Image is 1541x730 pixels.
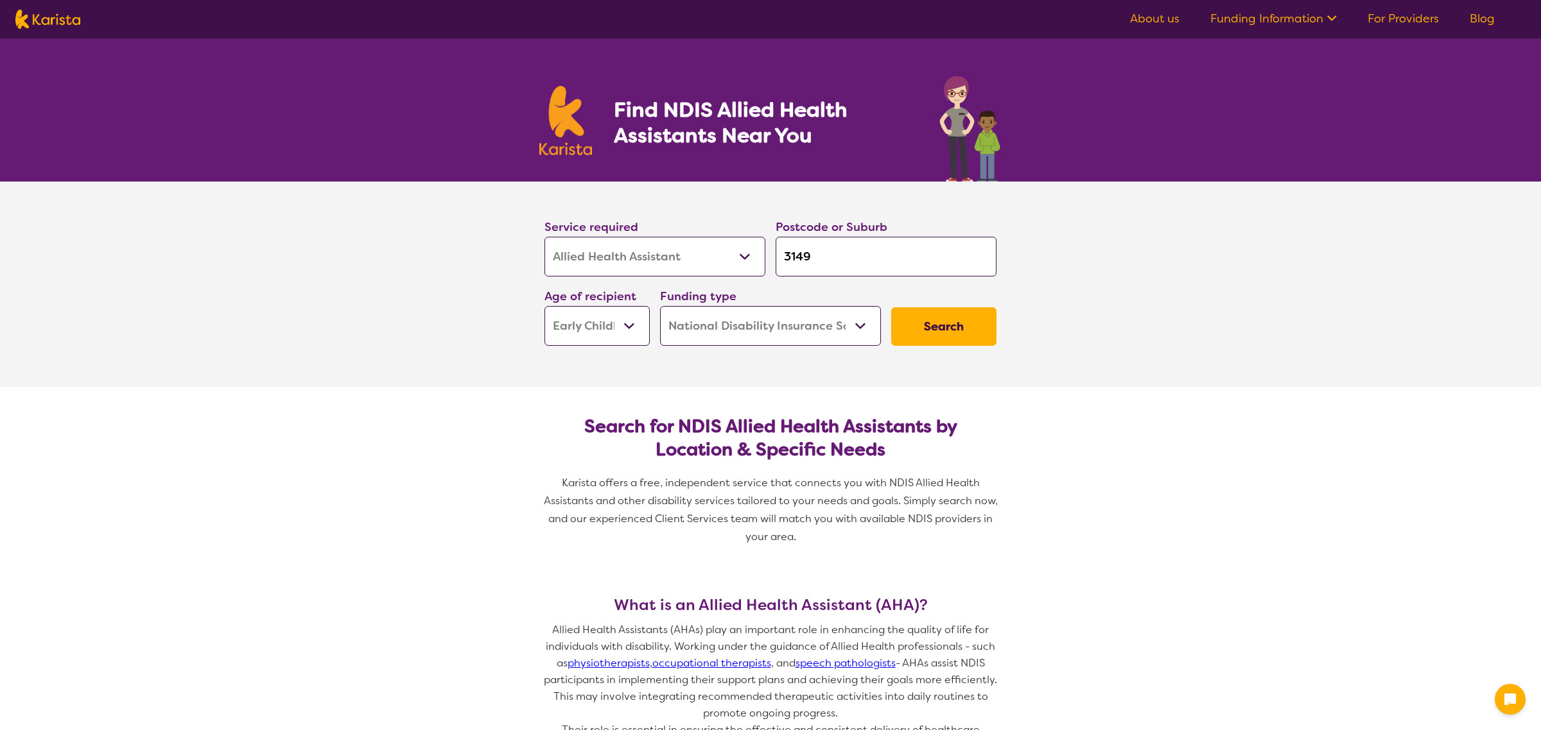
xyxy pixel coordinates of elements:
[544,219,638,235] label: Service required
[539,596,1002,614] h3: What is an Allied Health Assistant (AHA)?
[1130,11,1180,26] a: About us
[652,656,771,670] a: occupational therapists
[539,86,592,155] img: Karista logo
[776,237,997,276] input: Type
[544,289,636,304] label: Age of recipient
[15,10,80,29] img: Karista logo
[555,415,986,461] h2: Search for NDIS Allied Health Assistants by Location & Specific Needs
[1210,11,1337,26] a: Funding Information
[796,656,896,670] a: speech pathologists
[891,307,997,346] button: Search
[776,219,887,235] label: Postcode or Suburb
[660,289,736,304] label: Funding type
[539,474,1002,546] p: Karista offers a free, independent service that connects you with NDIS Allied Health Assistants a...
[936,69,1002,182] img: allied-health-assistant
[539,622,1002,722] p: Allied Health Assistants (AHAs) play an important role in enhancing the quality of life for indiv...
[1368,11,1439,26] a: For Providers
[1470,11,1495,26] a: Blog
[614,97,896,148] h1: Find NDIS Allied Health Assistants Near You
[568,656,650,670] a: physiotherapists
